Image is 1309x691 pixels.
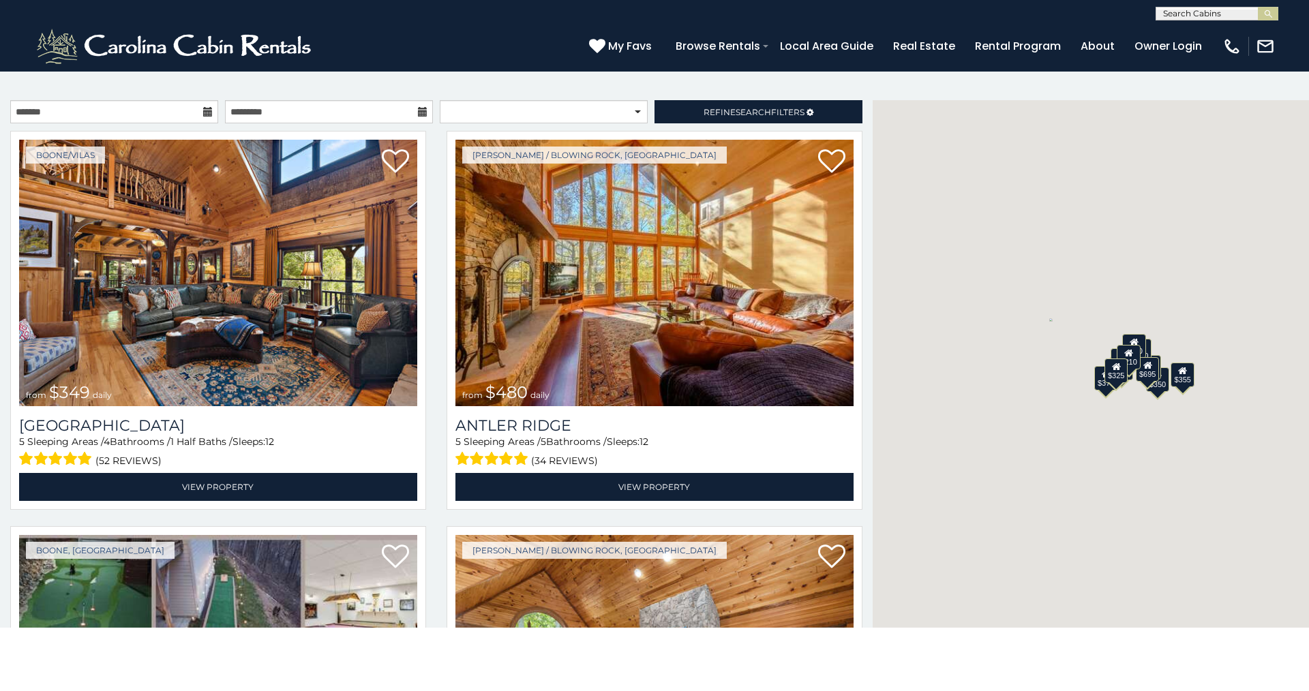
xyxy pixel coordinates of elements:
[1094,366,1117,390] div: $375
[19,416,417,435] h3: Diamond Creek Lodge
[462,542,727,559] a: [PERSON_NAME] / Blowing Rock, [GEOGRAPHIC_DATA]
[170,435,232,448] span: 1 Half Baths /
[19,473,417,501] a: View Property
[19,416,417,435] a: [GEOGRAPHIC_DATA]
[462,390,483,400] span: from
[104,435,110,448] span: 4
[736,107,771,117] span: Search
[541,435,546,448] span: 5
[26,147,105,164] a: Boone/Vilas
[95,452,162,470] span: (52 reviews)
[818,543,845,572] a: Add to favorites
[1104,358,1128,383] div: $325
[1136,357,1159,382] div: $695
[818,148,845,176] a: Add to favorites
[530,390,550,400] span: daily
[19,435,417,470] div: Sleeping Areas / Bathrooms / Sleeps:
[485,382,528,402] span: $480
[26,390,46,400] span: from
[382,543,409,572] a: Add to favorites
[455,140,854,406] a: Antler Ridge from $480 daily
[1171,363,1194,387] div: $355
[455,473,854,501] a: View Property
[1256,37,1275,56] img: mail-regular-white.png
[382,148,409,176] a: Add to favorites
[1122,334,1145,358] div: $320
[93,390,112,400] span: daily
[1137,355,1160,380] div: $380
[26,542,175,559] a: Boone, [GEOGRAPHIC_DATA]
[704,107,804,117] span: Refine Filters
[49,382,90,402] span: $349
[640,435,648,448] span: 12
[1128,34,1209,58] a: Owner Login
[669,34,767,58] a: Browse Rentals
[19,435,25,448] span: 5
[455,140,854,406] img: Antler Ridge
[1074,34,1122,58] a: About
[968,34,1068,58] a: Rental Program
[265,435,274,448] span: 12
[589,37,655,55] a: My Favs
[34,26,317,67] img: White-1-2.png
[455,416,854,435] a: Antler Ridge
[1222,37,1242,56] img: phone-regular-white.png
[19,140,417,406] a: Diamond Creek Lodge from $349 daily
[455,435,461,448] span: 5
[608,37,652,55] span: My Favs
[462,147,727,164] a: [PERSON_NAME] / Blowing Rock, [GEOGRAPHIC_DATA]
[773,34,880,58] a: Local Area Guide
[1117,345,1140,369] div: $210
[886,34,962,58] a: Real Estate
[654,100,862,123] a: RefineSearchFilters
[531,452,598,470] span: (34 reviews)
[19,140,417,406] img: Diamond Creek Lodge
[455,435,854,470] div: Sleeping Areas / Bathrooms / Sleeps:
